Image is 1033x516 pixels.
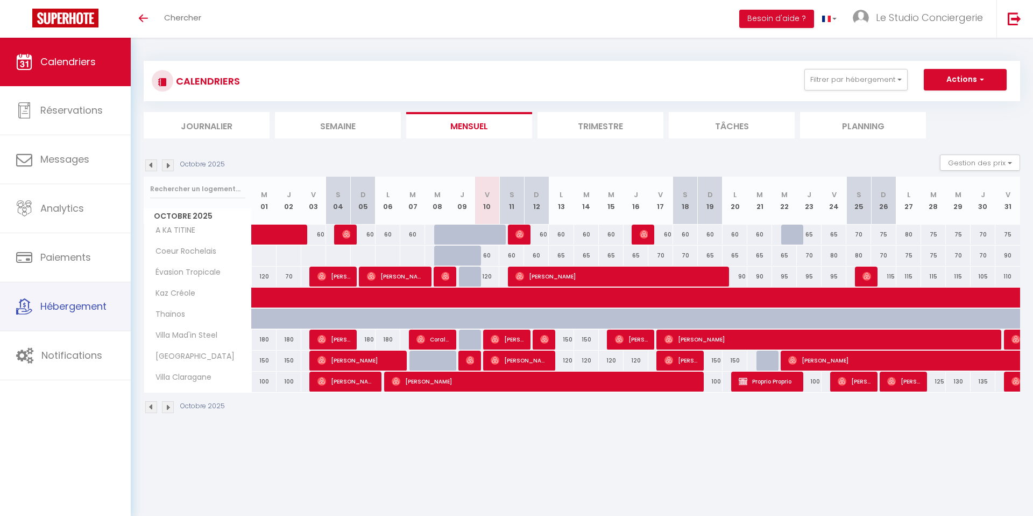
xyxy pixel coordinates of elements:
[800,112,926,138] li: Planning
[896,225,921,245] div: 80
[41,348,102,362] span: Notifications
[485,190,490,200] abbr: V
[416,329,449,350] span: Coralie B
[946,177,971,225] th: 29
[510,190,514,200] abbr: S
[491,329,523,350] span: [PERSON_NAME]
[658,190,663,200] abbr: V
[534,190,539,200] abbr: D
[367,266,424,287] span: [PERSON_NAME]
[574,246,599,266] div: 65
[924,69,1007,90] button: Actions
[921,246,946,266] div: 75
[846,177,871,225] th: 25
[146,267,223,278] span: Évasion Tropicale
[40,201,84,215] span: Analytics
[252,351,277,371] div: 150
[981,190,985,200] abbr: J
[673,225,698,245] div: 60
[32,9,98,27] img: Super Booking
[971,177,995,225] th: 30
[739,10,814,28] button: Besoin d'aide ?
[822,246,846,266] div: 80
[946,267,971,287] div: 115
[351,330,376,350] div: 180
[772,267,797,287] div: 95
[40,250,91,264] span: Paiements
[317,350,400,371] span: [PERSON_NAME]
[797,372,822,392] div: 100
[648,177,673,225] th: 17
[144,112,270,138] li: Journalier
[392,371,697,392] span: [PERSON_NAME]
[896,267,921,287] div: 115
[261,190,267,200] abbr: M
[560,190,563,200] abbr: L
[277,177,301,225] th: 02
[846,225,871,245] div: 70
[723,351,747,371] div: 150
[400,225,425,245] div: 60
[669,112,795,138] li: Tâches
[756,190,763,200] abbr: M
[664,350,697,371] span: [PERSON_NAME]
[317,329,350,350] span: [PERSON_NAME]
[608,190,614,200] abbr: M
[930,190,937,200] abbr: M
[360,190,366,200] abbr: D
[342,224,350,245] span: [PERSON_NAME]L Lhl
[822,267,846,287] div: 95
[599,225,624,245] div: 60
[466,350,474,371] span: [PERSON_NAME]
[664,329,994,350] span: [PERSON_NAME]
[971,372,995,392] div: 135
[907,190,910,200] abbr: L
[624,351,648,371] div: 120
[797,177,822,225] th: 23
[995,177,1020,225] th: 31
[549,225,574,245] div: 60
[921,267,946,287] div: 115
[146,288,198,299] span: Kaz Créole
[252,177,277,225] th: 01
[772,246,797,266] div: 65
[648,246,673,266] div: 70
[146,309,188,320] span: Thaïnos
[499,177,524,225] th: 11
[40,299,107,313] span: Hébergement
[277,351,301,371] div: 150
[146,372,214,383] span: Villa Claragane
[336,190,341,200] abbr: S
[1006,190,1010,200] abbr: V
[804,69,908,90] button: Filtrer par hébergement
[747,267,772,287] div: 90
[475,267,499,287] div: 120
[515,224,523,245] span: [PERSON_NAME]
[146,351,237,362] span: [GEOGRAPHIC_DATA]
[946,246,971,266] div: 70
[599,351,624,371] div: 120
[144,208,251,224] span: Octobre 2025
[277,267,301,287] div: 70
[475,177,499,225] th: 10
[599,177,624,225] th: 15
[549,330,574,350] div: 150
[723,246,747,266] div: 65
[574,330,599,350] div: 150
[876,11,983,24] span: Le Studio Conciergerie
[698,225,723,245] div: 60
[173,69,240,93] h3: CALENDRIERS
[648,225,673,245] div: 60
[40,55,96,68] span: Calendriers
[955,190,961,200] abbr: M
[146,246,219,257] span: Coeur Rochelais
[146,330,220,341] span: Villa Mad'in Steel
[887,371,920,392] span: [PERSON_NAME]
[252,372,277,392] div: 100
[150,179,245,199] input: Rechercher un logement...
[317,371,375,392] span: [PERSON_NAME]
[995,246,1020,266] div: 90
[386,190,390,200] abbr: L
[871,177,896,225] th: 26
[491,350,548,371] span: [PERSON_NAME]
